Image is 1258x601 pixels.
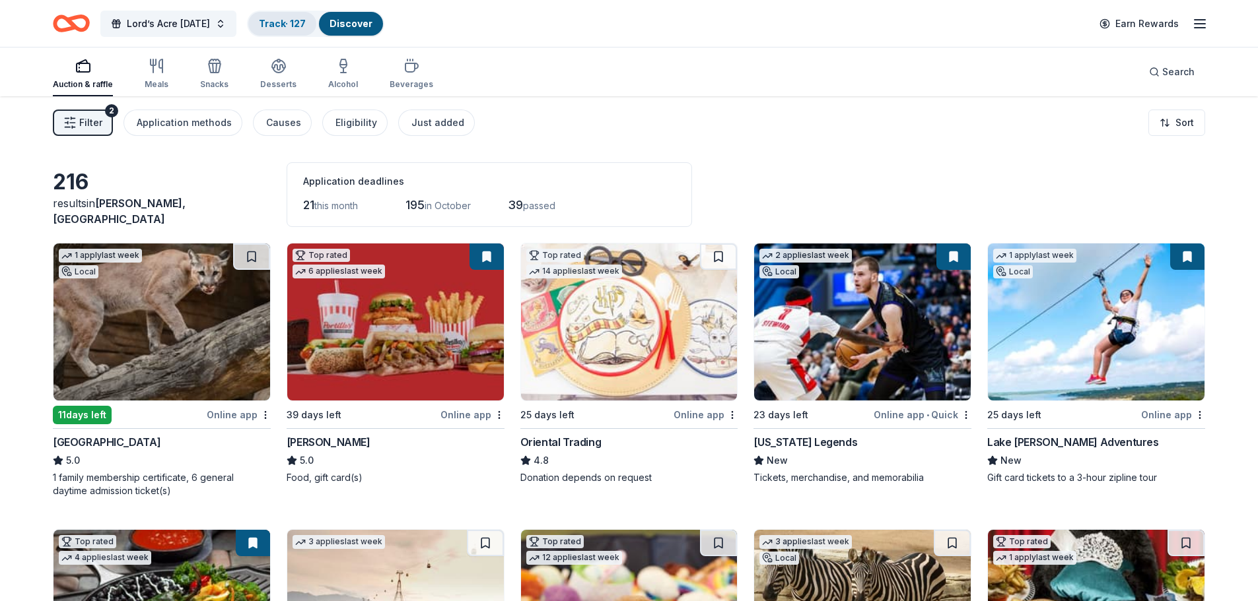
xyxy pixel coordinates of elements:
[53,8,90,39] a: Home
[1141,406,1205,423] div: Online app
[260,53,297,96] button: Desserts
[425,200,471,211] span: in October
[53,471,271,497] div: 1 family membership certificate, 6 general daytime admission ticket(s)
[1138,59,1205,85] button: Search
[100,11,236,37] button: Lord’s Acre [DATE]
[390,53,433,96] button: Beverages
[328,79,358,90] div: Alcohol
[759,552,799,565] div: Local
[874,406,971,423] div: Online app Quick
[328,53,358,96] button: Alcohol
[303,198,314,212] span: 21
[53,243,271,497] a: Image for Houston Zoo1 applylast weekLocal11days leftOnline app[GEOGRAPHIC_DATA]5.01 family membe...
[926,410,929,420] span: •
[1000,453,1022,468] span: New
[1175,115,1194,131] span: Sort
[253,110,312,136] button: Causes
[53,197,186,226] span: in
[753,407,808,423] div: 23 days left
[105,104,118,117] div: 2
[759,265,799,278] div: Local
[523,200,555,211] span: passed
[53,243,270,400] img: Image for Houston Zoo
[53,110,113,136] button: Filter2
[759,249,852,263] div: 2 applies last week
[145,79,168,90] div: Meals
[287,243,504,400] img: Image for Portillo's
[674,406,738,423] div: Online app
[526,249,584,262] div: Top rated
[993,249,1076,263] div: 1 apply last week
[53,169,271,195] div: 216
[534,453,549,468] span: 4.8
[59,535,116,548] div: Top rated
[987,407,1041,423] div: 25 days left
[526,265,622,278] div: 14 applies last week
[287,243,505,484] a: Image for Portillo'sTop rated6 applieslast week39 days leftOnline app[PERSON_NAME]5.0Food, gift c...
[521,243,738,400] img: Image for Oriental Trading
[440,406,505,423] div: Online app
[520,407,575,423] div: 25 days left
[322,110,388,136] button: Eligibility
[59,249,142,263] div: 1 apply last week
[753,434,857,450] div: [US_STATE] Legends
[411,115,464,131] div: Just added
[993,551,1076,565] div: 1 apply last week
[300,453,314,468] span: 5.0
[520,434,602,450] div: Oriental Trading
[53,195,271,227] div: results
[207,406,271,423] div: Online app
[127,16,210,32] span: Lord’s Acre [DATE]
[59,551,151,565] div: 4 applies last week
[754,243,971,400] img: Image for Texas Legends
[53,434,160,450] div: [GEOGRAPHIC_DATA]
[520,243,738,484] a: Image for Oriental TradingTop rated14 applieslast week25 days leftOnline appOriental Trading4.8Do...
[987,471,1205,484] div: Gift card tickets to a 3-hour zipline tour
[123,110,242,136] button: Application methods
[1162,64,1195,80] span: Search
[335,115,377,131] div: Eligibility
[314,200,358,211] span: this month
[266,115,301,131] div: Causes
[520,471,738,484] div: Donation depends on request
[293,249,350,262] div: Top rated
[508,198,523,212] span: 39
[526,535,584,548] div: Top rated
[987,434,1158,450] div: Lake [PERSON_NAME] Adventures
[59,265,98,278] div: Local
[293,265,385,278] div: 6 applies last week
[526,551,622,565] div: 12 applies last week
[287,434,370,450] div: [PERSON_NAME]
[53,79,113,90] div: Auction & raffle
[53,197,186,226] span: [PERSON_NAME], [GEOGRAPHIC_DATA]
[200,79,228,90] div: Snacks
[1148,110,1205,136] button: Sort
[405,198,425,212] span: 195
[759,535,852,549] div: 3 applies last week
[767,453,788,468] span: New
[137,115,232,131] div: Application methods
[330,18,372,29] a: Discover
[287,471,505,484] div: Food, gift card(s)
[987,243,1205,484] a: Image for Lake Travis Zipline Adventures1 applylast weekLocal25 days leftOnline appLake [PERSON_N...
[390,79,433,90] div: Beverages
[247,11,384,37] button: Track· 127Discover
[79,115,102,131] span: Filter
[200,53,228,96] button: Snacks
[287,407,341,423] div: 39 days left
[259,18,306,29] a: Track· 127
[398,110,475,136] button: Just added
[993,265,1033,278] div: Local
[53,53,113,96] button: Auction & raffle
[1092,12,1187,36] a: Earn Rewards
[753,471,971,484] div: Tickets, merchandise, and memorabilia
[753,243,971,484] a: Image for Texas Legends2 applieslast weekLocal23 days leftOnline app•Quick[US_STATE] LegendsNewTi...
[260,79,297,90] div: Desserts
[988,243,1205,400] img: Image for Lake Travis Zipline Adventures
[53,406,112,424] div: 11 days left
[303,174,676,189] div: Application deadlines
[66,453,80,468] span: 5.0
[293,535,385,549] div: 3 applies last week
[993,535,1051,548] div: Top rated
[145,53,168,96] button: Meals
